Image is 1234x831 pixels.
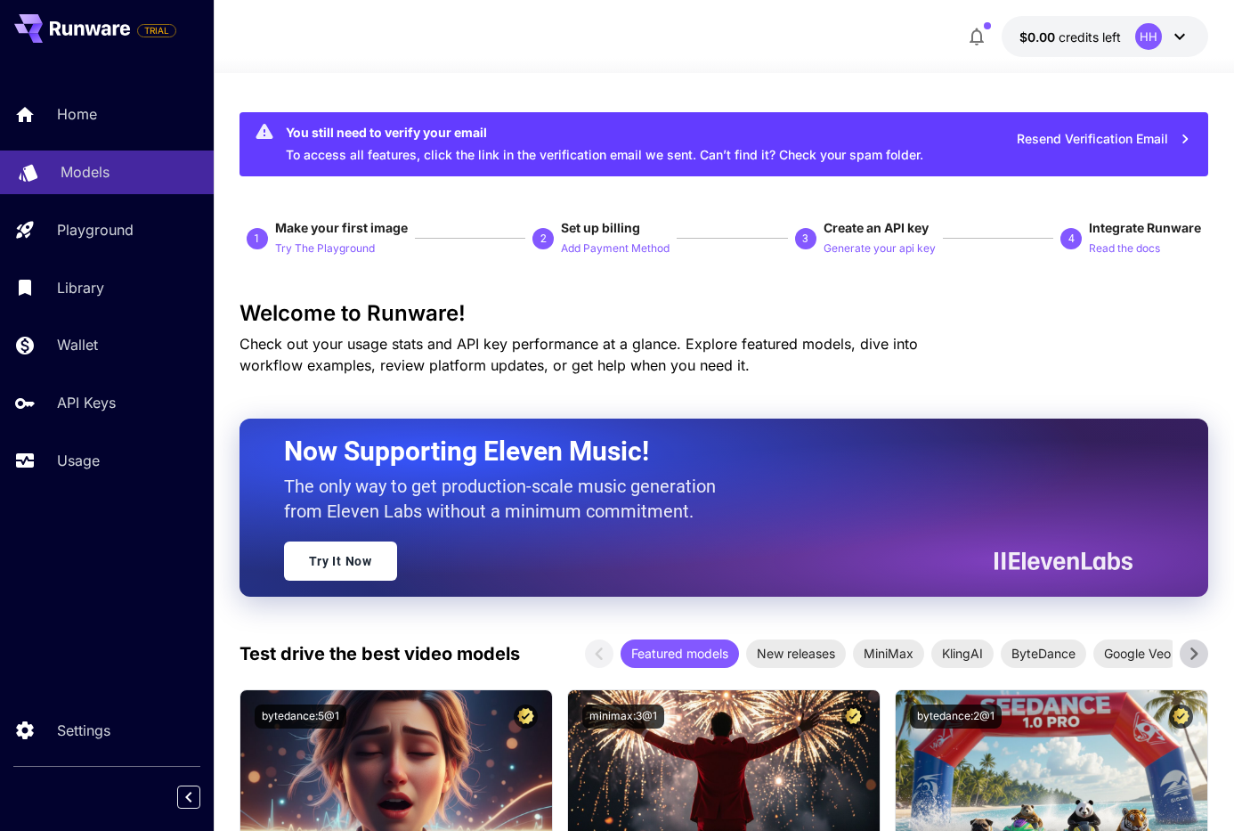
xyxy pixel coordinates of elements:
p: The only way to get production-scale music generation from Eleven Labs without a minimum commitment. [284,474,729,524]
div: HH [1135,23,1162,50]
div: KlingAI [931,640,994,668]
div: You still need to verify your email [286,123,923,142]
p: Add Payment Method [561,240,670,257]
div: Collapse sidebar [191,781,214,813]
p: 4 [1068,231,1075,247]
div: ByteDance [1001,640,1086,668]
span: New releases [746,644,846,663]
div: New releases [746,640,846,668]
button: Collapse sidebar [177,786,200,809]
button: bytedance:5@1 [255,705,346,729]
p: API Keys [57,392,116,413]
p: Playground [57,219,134,240]
span: Make your first image [275,220,408,235]
div: To access all features, click the link in the verification email we sent. Can’t find it? Check yo... [286,118,923,171]
p: Library [57,277,104,298]
a: Try It Now [284,542,397,581]
p: Try The Playground [275,240,375,257]
button: Certified Model – Vetted for best performance and includes a commercial license. [1169,705,1193,729]
span: credits left [1059,29,1121,45]
span: Check out your usage stats and API key performance at a glance. Explore featured models, dive int... [239,335,918,374]
div: $0.00 [1019,28,1121,46]
p: 2 [540,231,547,247]
span: Set up billing [561,220,640,235]
span: Integrate Runware [1089,220,1201,235]
span: MiniMax [853,644,924,663]
button: Read the docs [1089,237,1160,258]
button: Try The Playground [275,237,375,258]
h3: Welcome to Runware! [239,301,1209,326]
p: 3 [802,231,808,247]
p: Test drive the best video models [239,640,520,667]
p: Home [57,103,97,125]
button: Generate your api key [824,237,936,258]
span: Featured models [621,644,739,663]
p: Settings [57,720,110,741]
span: TRIAL [138,24,175,37]
p: Wallet [57,334,98,355]
span: Create an API key [824,220,929,235]
button: Add Payment Method [561,237,670,258]
span: Google Veo [1093,644,1181,663]
div: Google Veo [1093,640,1181,668]
p: Usage [57,450,100,471]
div: Featured models [621,640,739,668]
button: Resend Verification Email [1007,121,1201,158]
p: Read the docs [1089,240,1160,257]
span: ByteDance [1001,644,1086,663]
p: Generate your api key [824,240,936,257]
button: Certified Model – Vetted for best performance and includes a commercial license. [514,705,538,729]
span: $0.00 [1019,29,1059,45]
button: $0.00HH [1002,16,1208,57]
span: KlingAI [931,644,994,663]
button: bytedance:2@1 [910,705,1002,729]
span: Add your payment card to enable full platform functionality. [137,20,176,41]
h2: Now Supporting Eleven Music! [284,435,1120,468]
button: minimax:3@1 [582,705,664,729]
p: Models [61,161,110,183]
button: Certified Model – Vetted for best performance and includes a commercial license. [841,705,865,729]
p: 1 [254,231,260,247]
div: MiniMax [853,640,924,668]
